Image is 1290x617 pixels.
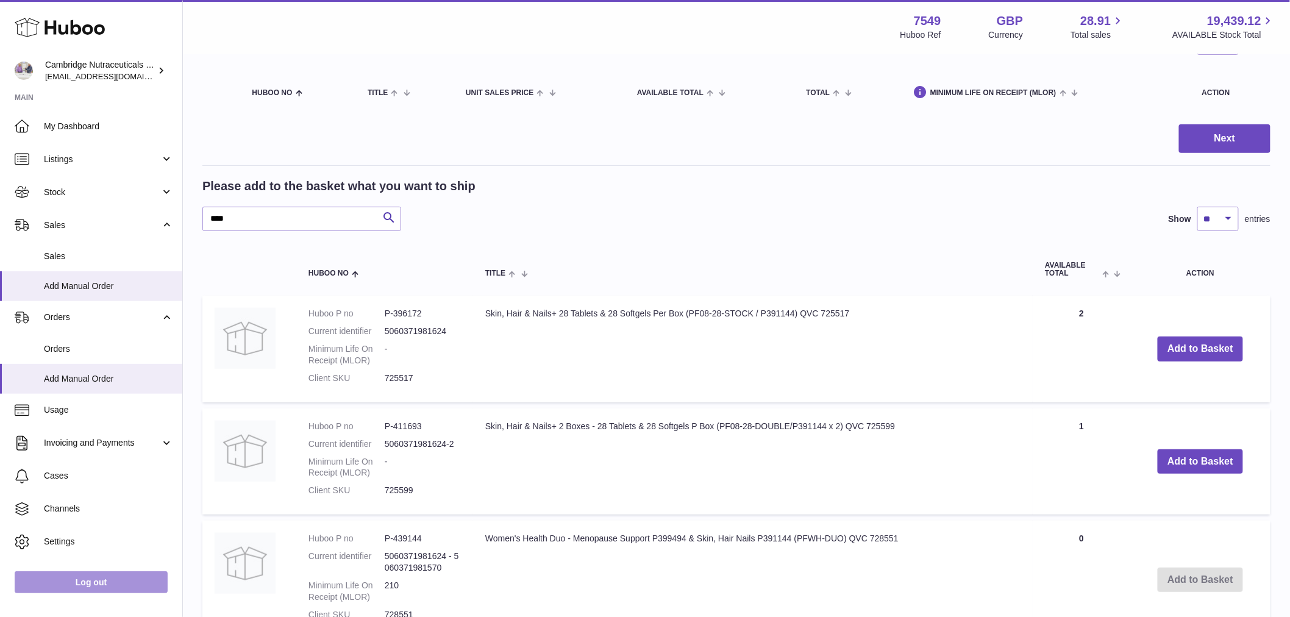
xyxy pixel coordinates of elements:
[1158,337,1243,362] button: Add to Basket
[385,551,461,574] dd: 5060371981624 - 5060371981570
[385,456,461,479] dd: -
[44,536,173,547] span: Settings
[252,89,293,97] span: Huboo no
[1033,296,1130,402] td: 2
[806,89,830,97] span: Total
[466,89,533,97] span: Unit Sales Price
[1130,249,1270,290] th: Action
[308,326,385,337] dt: Current identifier
[308,421,385,432] dt: Huboo P no
[900,29,941,41] div: Huboo Ref
[1179,124,1270,153] button: Next
[485,269,505,277] span: Title
[385,533,461,544] dd: P-439144
[385,485,461,496] dd: 725599
[308,308,385,319] dt: Huboo P no
[44,312,160,323] span: Orders
[385,308,461,319] dd: P-396172
[45,71,179,81] span: [EMAIL_ADDRESS][DOMAIN_NAME]
[202,178,476,194] h2: Please add to the basket what you want to ship
[930,89,1057,97] span: Minimum Life On Receipt (MLOR)
[1202,89,1258,97] div: Action
[215,421,276,482] img: Skin, Hair & Nails+ 2 Boxes - 28 Tablets & 28 Softgels P Box (PF08-28-DOUBLE/P391144 x 2) QVC 725599
[44,470,173,482] span: Cases
[308,533,385,544] dt: Huboo P no
[215,308,276,369] img: Skin, Hair & Nails+ 28 Tablets & 28 Softgels Per Box (PF08-28-STOCK / P391144) QVC 725517
[215,533,276,594] img: Women's Health Duo - Menopause Support P399494 & Skin, Hair Nails P391144 (PFWH-DUO) QVC 728551
[45,59,155,82] div: Cambridge Nutraceuticals Ltd
[1158,449,1243,474] button: Add to Basket
[308,456,385,479] dt: Minimum Life On Receipt (MLOR)
[44,121,173,132] span: My Dashboard
[385,373,461,384] dd: 725517
[914,13,941,29] strong: 7549
[44,154,160,165] span: Listings
[368,89,388,97] span: Title
[1071,29,1125,41] span: Total sales
[385,343,461,366] dd: -
[308,551,385,574] dt: Current identifier
[44,437,160,449] span: Invoicing and Payments
[997,13,1023,29] strong: GBP
[385,421,461,432] dd: P-411693
[385,438,461,450] dd: 5060371981624-2
[308,438,385,450] dt: Current identifier
[308,269,349,277] span: Huboo no
[1071,13,1125,41] a: 28.91 Total sales
[1172,13,1275,41] a: 19,439.12 AVAILABLE Stock Total
[44,187,160,198] span: Stock
[44,503,173,515] span: Channels
[473,408,1033,515] td: Skin, Hair & Nails+ 2 Boxes - 28 Tablets & 28 Softgels P Box (PF08-28-DOUBLE/P391144 x 2) QVC 725599
[44,280,173,292] span: Add Manual Order
[473,296,1033,402] td: Skin, Hair & Nails+ 28 Tablets & 28 Softgels Per Box (PF08-28-STOCK / P391144) QVC 725517
[385,326,461,337] dd: 5060371981624
[385,580,461,603] dd: 210
[308,485,385,496] dt: Client SKU
[44,373,173,385] span: Add Manual Order
[308,580,385,603] dt: Minimum Life On Receipt (MLOR)
[1169,213,1191,225] label: Show
[44,251,173,262] span: Sales
[1207,13,1261,29] span: 19,439.12
[1172,29,1275,41] span: AVAILABLE Stock Total
[1045,262,1099,277] span: AVAILABLE Total
[308,373,385,384] dt: Client SKU
[308,343,385,366] dt: Minimum Life On Receipt (MLOR)
[989,29,1024,41] div: Currency
[44,404,173,416] span: Usage
[1080,13,1111,29] span: 28.91
[637,89,704,97] span: AVAILABLE Total
[15,571,168,593] a: Log out
[15,62,33,80] img: qvc@camnutra.com
[44,343,173,355] span: Orders
[1033,408,1130,515] td: 1
[44,219,160,231] span: Sales
[1245,213,1270,225] span: entries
